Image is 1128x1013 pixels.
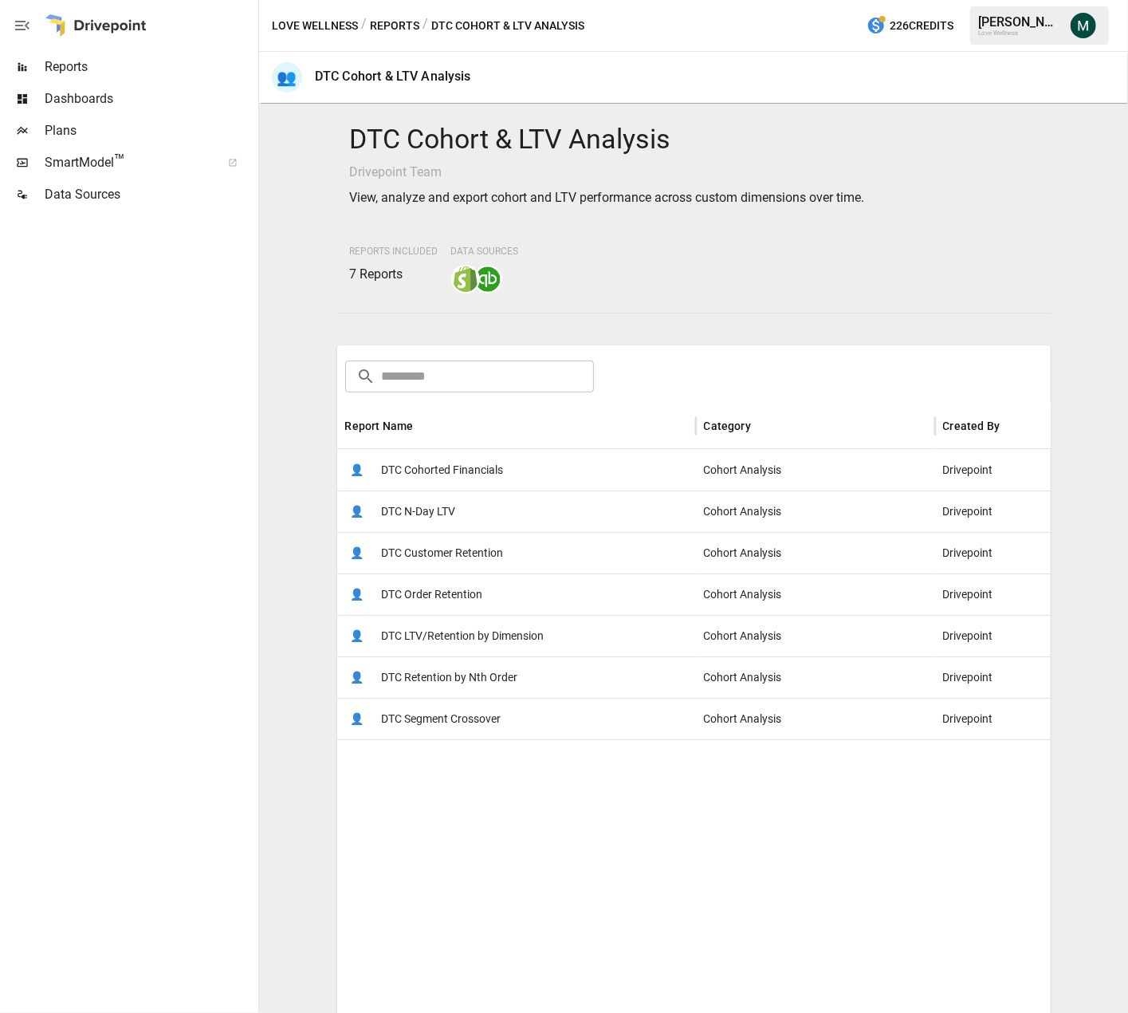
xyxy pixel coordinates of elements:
button: Sort [415,415,437,437]
span: DTC N-Day LTV [382,491,456,532]
div: Cohort Analysis [696,615,935,656]
p: View, analyze and export cohort and LTV performance across custom dimensions over time. [350,188,1038,207]
span: Data Sources [45,185,255,204]
span: DTC Segment Crossover [382,699,501,739]
span: Dashboards [45,89,255,108]
div: Cohort Analysis [696,574,935,615]
span: 👤 [345,665,369,689]
span: 226 Credits [890,16,953,36]
span: ™ [114,151,125,171]
span: DTC LTV/Retention by Dimension [382,616,544,656]
div: DTC Cohort & LTV Analysis [315,69,471,84]
span: SmartModel [45,153,210,172]
span: 👤 [345,582,369,606]
span: Data Sources [451,246,519,257]
span: DTC Order Retention [382,574,483,615]
button: Love Wellness [272,16,358,36]
span: 👤 [345,624,369,648]
div: Love Wellness [978,30,1061,37]
h4: DTC Cohort & LTV Analysis [350,123,1038,156]
span: 👤 [345,707,369,731]
div: Report Name [345,420,414,432]
div: 👥 [272,62,302,93]
span: 👤 [345,499,369,523]
div: Cohort Analysis [696,532,935,574]
button: Reports [370,16,419,36]
button: Sort [1001,415,1024,437]
span: Plans [45,121,255,140]
div: [PERSON_NAME] [978,14,1061,30]
div: / [361,16,367,36]
span: DTC Cohorted Financials [382,450,504,491]
button: 226Credits [860,11,960,41]
span: 👤 [345,458,369,482]
button: Michael Cormack [1061,3,1106,48]
div: Cohort Analysis [696,698,935,739]
span: DTC Customer Retention [382,533,504,574]
img: quickbooks [475,266,501,292]
img: Michael Cormack [1071,13,1096,38]
p: 7 Reports [350,265,438,284]
img: shopify [453,266,478,292]
div: Cohort Analysis [696,449,935,491]
div: / [423,16,428,36]
span: Reports [45,57,255,77]
button: Sort [753,415,775,437]
div: Category [704,420,751,432]
div: Cohort Analysis [696,656,935,698]
span: 👤 [345,541,369,565]
span: Reports Included [350,246,438,257]
span: DTC Retention by Nth Order [382,657,518,698]
p: Drivepoint Team [350,163,1038,182]
div: Created By [943,420,1000,432]
div: Cohort Analysis [696,491,935,532]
